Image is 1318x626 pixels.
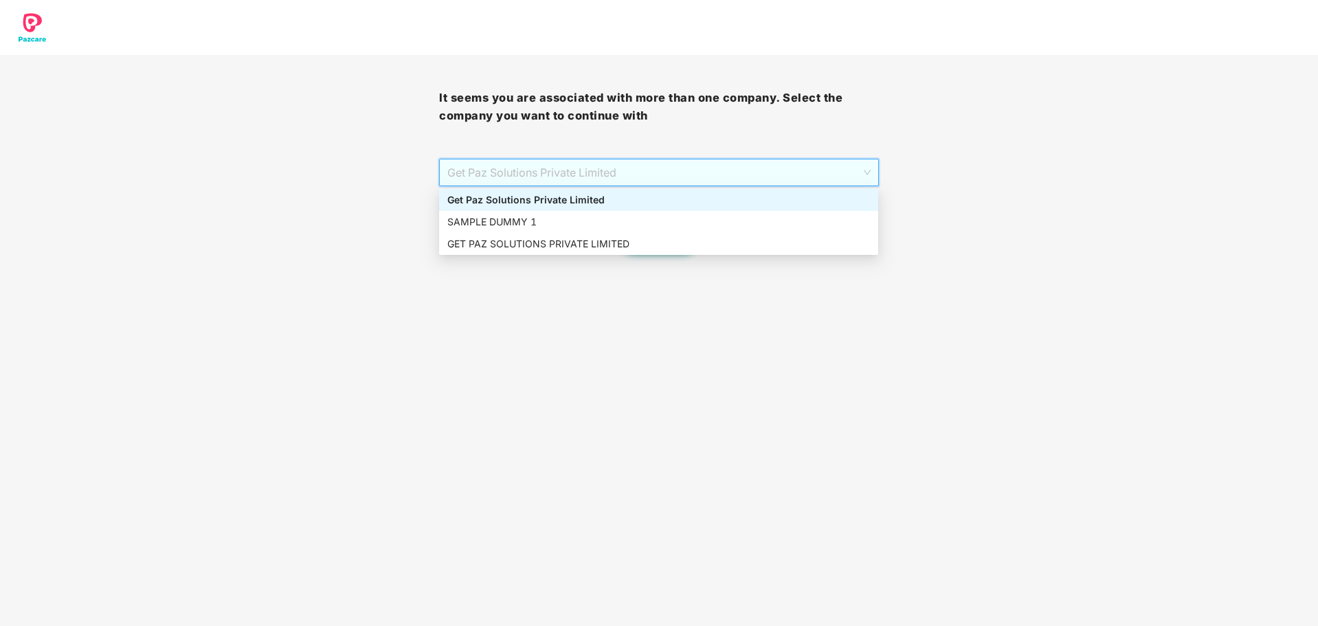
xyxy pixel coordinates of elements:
[447,192,870,208] div: Get Paz Solutions Private Limited
[439,89,878,124] h3: It seems you are associated with more than one company. Select the company you want to continue with
[447,214,870,230] div: SAMPLE DUMMY 1
[447,236,870,251] div: GET PAZ SOLUTIONS PRIVATE LIMITED
[439,233,878,255] div: GET PAZ SOLUTIONS PRIVATE LIMITED
[439,189,878,211] div: Get Paz Solutions Private Limited
[447,159,870,186] span: Get Paz Solutions Private Limited
[439,211,878,233] div: SAMPLE DUMMY 1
